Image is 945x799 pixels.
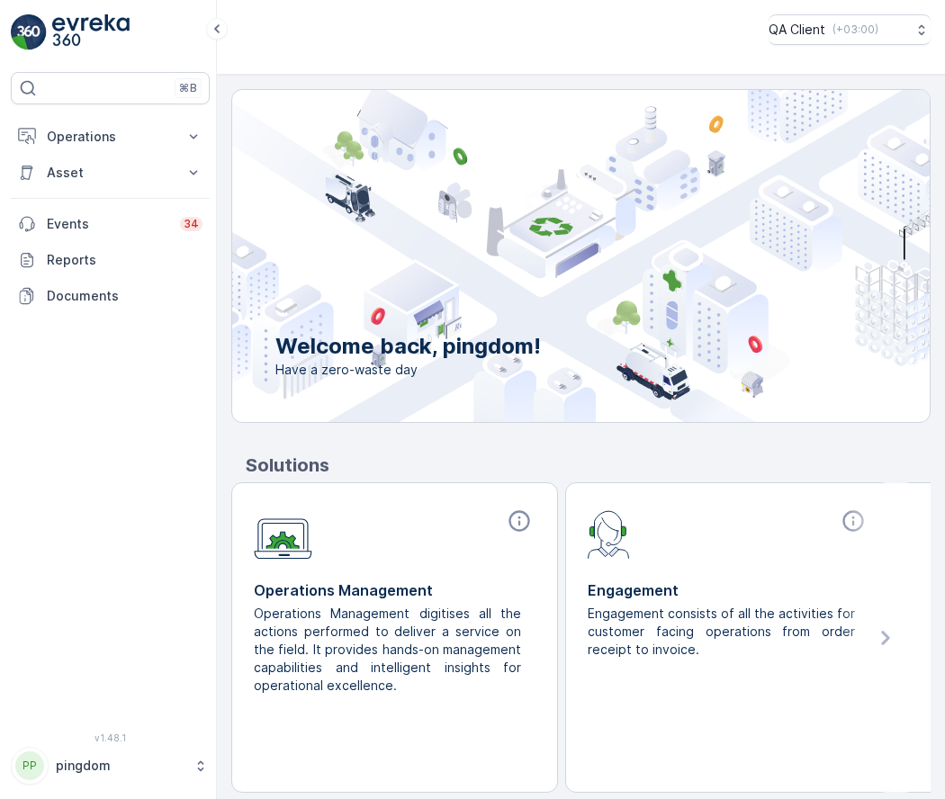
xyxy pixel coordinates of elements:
span: v 1.48.1 [11,732,210,743]
p: Reports [47,251,202,269]
p: Welcome back, pingdom! [275,332,541,361]
p: Solutions [246,452,931,479]
button: Operations [11,119,210,155]
p: QA Client [769,21,825,39]
button: QA Client(+03:00) [769,14,931,45]
p: Engagement [588,579,869,601]
span: Have a zero-waste day [275,361,541,379]
p: ( +03:00 ) [832,22,878,37]
img: city illustration [151,90,930,422]
img: logo [11,14,47,50]
img: logo_light-DOdMpM7g.png [52,14,130,50]
button: PPpingdom [11,747,210,785]
a: Reports [11,242,210,278]
p: Operations [47,128,174,146]
div: PP [15,751,44,780]
img: module-icon [254,508,312,560]
a: Events34 [11,206,210,242]
p: 34 [184,217,199,231]
p: ⌘B [179,81,197,95]
img: module-icon [588,508,630,559]
p: Events [47,215,169,233]
p: Engagement consists of all the activities for customer facing operations from order receipt to in... [588,605,855,659]
button: Asset [11,155,210,191]
p: Documents [47,287,202,305]
p: Operations Management digitises all the actions performed to deliver a service on the field. It p... [254,605,521,695]
p: pingdom [56,757,184,775]
p: Asset [47,164,174,182]
p: Operations Management [254,579,535,601]
a: Documents [11,278,210,314]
